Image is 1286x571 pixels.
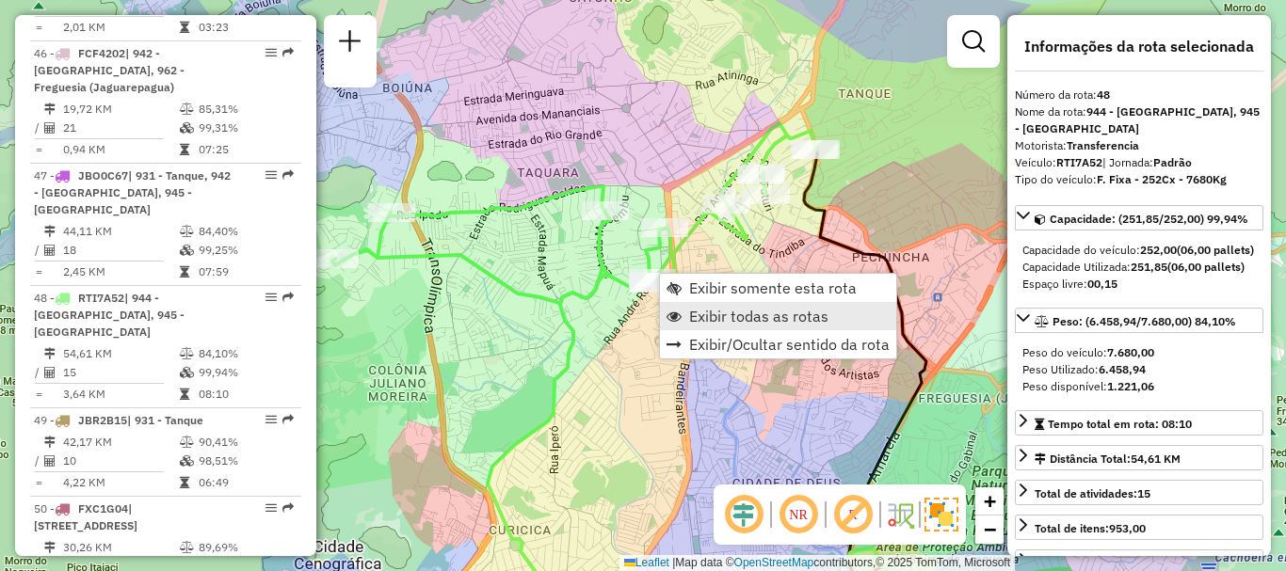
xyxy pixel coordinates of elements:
li: Exibir/Ocultar sentido da rota [660,330,896,358]
i: % de utilização do peso [180,226,194,237]
td: / [34,452,43,470]
strong: 00,15 [1087,277,1117,291]
td: 2,01 KM [62,18,179,37]
i: % de utilização da cubagem [180,455,194,467]
td: 84,10% [198,344,293,363]
span: | 931 - Tanque, 942 - [GEOGRAPHIC_DATA], 945 - [GEOGRAPHIC_DATA] [34,168,231,216]
strong: 7.680,00 [1107,345,1154,359]
i: % de utilização do peso [180,436,194,448]
li: Exibir somente esta rota [660,274,896,302]
span: Exibir/Ocultar sentido da rota [689,337,890,352]
strong: 944 - [GEOGRAPHIC_DATA], 945 - [GEOGRAPHIC_DATA] [1015,104,1260,135]
span: | Jornada: [1102,155,1192,169]
td: 3,64 KM [62,385,179,404]
i: Tempo total em rota [180,144,189,155]
td: 85,31% [198,100,293,119]
span: Peso: (6.458,94/7.680,00) 84,10% [1053,314,1236,328]
td: 84,40% [198,222,293,241]
span: 50 - [34,501,137,532]
span: Ocultar NR [776,492,821,537]
span: RTI7A52 [78,291,124,305]
td: / [34,241,43,260]
td: 19,72 KM [62,100,179,119]
span: Tempo total em rota: 08:10 [1048,417,1192,431]
span: | 942 - [GEOGRAPHIC_DATA], 962 - Freguesia (Jaguarepagua) [34,46,185,94]
i: % de utilização da cubagem [180,122,194,134]
i: Tempo total em rota [180,477,189,488]
i: % de utilização do peso [180,348,194,359]
td: 98,51% [198,452,293,470]
a: Total de atividades:15 [1015,480,1263,505]
td: 07:25 [198,140,293,159]
span: + [984,489,996,513]
div: Número da rota: [1015,87,1263,103]
i: Distância Total [44,226,56,237]
span: | [672,556,675,569]
i: Distância Total [44,348,56,359]
strong: 15 [1137,486,1150,500]
i: Tempo total em rota [180,389,189,400]
span: Ocultar deslocamento [721,492,766,537]
span: 46 - [34,46,185,94]
span: | [STREET_ADDRESS] [34,501,137,532]
strong: Transferencia [1067,138,1139,152]
a: Capacidade: (251,85/252,00) 99,94% [1015,205,1263,230]
a: Exibir filtros [955,23,992,60]
td: = [34,18,43,37]
a: Nova sessão e pesquisa [331,23,369,65]
span: Exibir somente esta rota [689,280,857,295]
li: Exibir todas as rotas [660,302,896,330]
td: / [34,119,43,137]
td: 06:49 [198,473,293,492]
a: Distância Total:54,61 KM [1015,445,1263,470]
td: 08:10 [198,385,293,404]
a: OpenStreetMap [734,556,814,569]
td: 99,25% [198,241,293,260]
i: Distância Total [44,542,56,553]
div: Distância Total: [1035,451,1181,468]
strong: RTI7A52 [1056,155,1102,169]
a: Zoom out [975,515,1004,544]
div: Peso disponível: [1022,378,1256,395]
h4: Informações da rota selecionada [1015,38,1263,56]
span: FXC1G04 [78,501,128,515]
em: Opções [265,414,277,425]
i: Total de Atividades [44,245,56,256]
strong: 6.458,94 [1099,362,1146,376]
span: 48 - [34,291,185,339]
i: Total de Atividades [44,122,56,134]
a: Leaflet [624,556,669,569]
td: 0,94 KM [62,140,179,159]
strong: (06,00 pallets) [1177,243,1254,257]
span: FCF4202 [78,46,125,60]
strong: 252,00 [1140,243,1177,257]
td: 30,26 KM [62,538,179,557]
span: 54,61 KM [1131,452,1181,466]
em: Opções [265,292,277,303]
i: Total de Atividades [44,455,56,467]
i: % de utilização do peso [180,542,194,553]
td: 44,11 KM [62,222,179,241]
td: 10 [62,452,179,470]
td: 99,31% [198,119,293,137]
span: Exibir todas as rotas [689,309,828,324]
i: Tempo total em rota [180,22,189,33]
i: Total de Atividades [44,367,56,378]
div: Capacidade Utilizada: [1022,259,1256,276]
td: 4,22 KM [62,473,179,492]
div: Nome da rota: [1015,103,1263,137]
td: / [34,363,43,382]
em: Rota exportada [282,169,294,181]
a: Total de itens:953,00 [1015,515,1263,540]
td: 90,41% [198,433,293,452]
td: = [34,140,43,159]
td: = [34,385,43,404]
em: Opções [265,47,277,58]
span: | 931 - Tanque [127,413,203,427]
td: 2,45 KM [62,262,179,281]
div: Total de itens: [1035,520,1146,537]
span: Capacidade: (251,85/252,00) 99,94% [1050,212,1248,226]
em: Rota exportada [282,502,294,514]
span: Peso do veículo: [1022,345,1154,359]
td: 07:59 [198,262,293,281]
